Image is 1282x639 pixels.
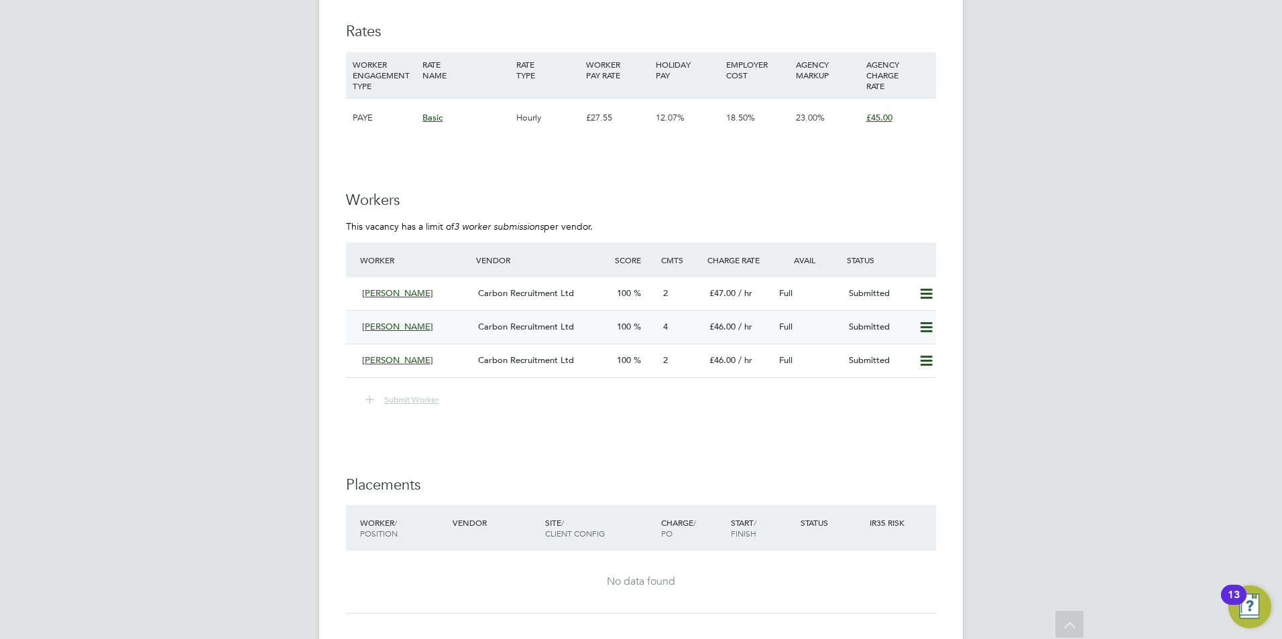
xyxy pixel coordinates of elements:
div: Submitted [843,316,913,338]
span: 100 [617,287,631,299]
span: 4 [663,321,668,332]
span: 23.00% [796,112,825,123]
div: PAYE [349,98,419,137]
span: Carbon Recruitment Ltd [478,354,574,366]
h3: Workers [346,191,936,210]
span: / PO [661,517,696,539]
span: / hr [738,354,752,366]
span: [PERSON_NAME] [362,287,433,299]
div: Status [797,510,867,535]
span: Full [779,287,793,299]
span: / hr [738,321,752,332]
div: IR35 Risk [866,510,913,535]
span: 100 [617,354,631,366]
div: Cmts [658,248,704,272]
div: WORKER PAY RATE [583,52,652,87]
div: AGENCY MARKUP [793,52,862,87]
p: This vacancy has a limit of per vendor. [346,220,936,232]
div: Status [843,248,936,272]
span: Carbon Recruitment Ltd [478,287,574,299]
div: Vendor [473,248,611,272]
div: Submitted [843,350,913,372]
div: £27.55 [583,98,652,137]
div: Avail [774,248,843,272]
span: [PERSON_NAME] [362,354,433,366]
span: £46.00 [709,354,736,366]
div: Worker [357,248,473,272]
button: Submit Worker [356,391,449,409]
span: / Position [360,517,398,539]
span: Submit Worker [384,394,439,405]
div: Score [611,248,658,272]
em: 3 worker submissions [454,220,544,232]
div: 13 [1228,595,1240,612]
span: Full [779,321,793,332]
div: Site [542,510,658,545]
span: 12.07% [656,112,685,123]
span: Basic [422,112,443,123]
div: Start [727,510,797,545]
div: No data found [359,575,923,589]
span: 2 [663,354,668,366]
div: Charge [658,510,727,545]
div: Charge Rate [704,248,774,272]
span: [PERSON_NAME] [362,321,433,332]
span: Carbon Recruitment Ltd [478,321,574,332]
div: WORKER ENGAGEMENT TYPE [349,52,419,98]
div: Vendor [449,510,542,535]
div: RATE TYPE [513,52,583,87]
h3: Rates [346,22,936,42]
span: Full [779,354,793,366]
span: £47.00 [709,287,736,299]
span: / Client Config [545,517,605,539]
span: 2 [663,287,668,299]
span: 18.50% [726,112,755,123]
div: RATE NAME [419,52,512,87]
span: £46.00 [709,321,736,332]
span: / Finish [731,517,756,539]
div: HOLIDAY PAY [652,52,722,87]
div: Submitted [843,283,913,305]
span: / hr [738,287,752,299]
div: Worker [357,510,449,545]
div: EMPLOYER COST [723,52,793,87]
button: Open Resource Center, 13 new notifications [1228,585,1271,628]
div: Hourly [513,98,583,137]
h3: Placements [346,476,936,495]
span: £45.00 [866,112,892,123]
div: AGENCY CHARGE RATE [863,52,933,98]
span: 100 [617,321,631,332]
